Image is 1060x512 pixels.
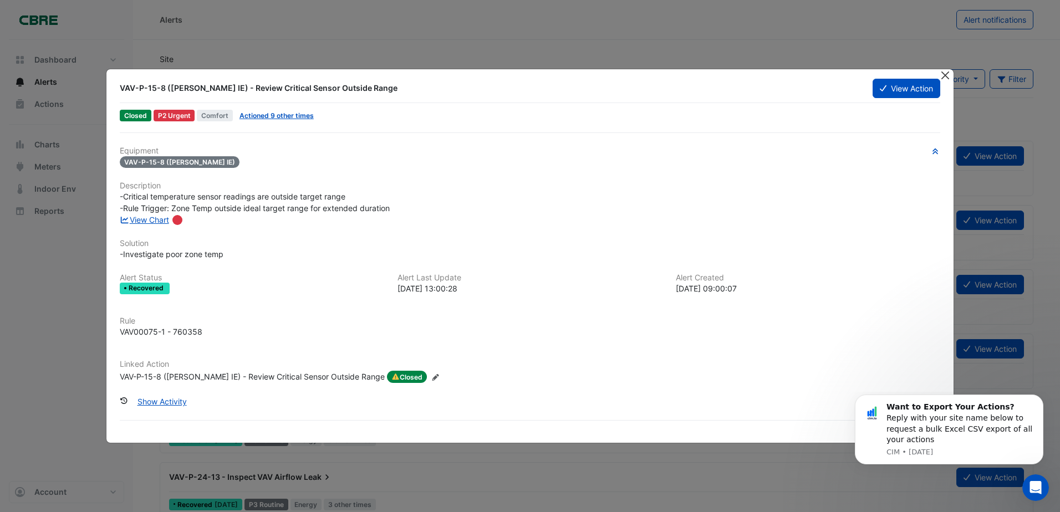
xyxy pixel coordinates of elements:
span: Recovered [129,285,166,291]
button: View Action [873,79,940,98]
span: -Investigate poor zone temp [120,249,223,259]
h6: Alert Last Update [397,273,662,283]
button: Show Activity [130,392,194,411]
a: Actioned 9 other times [239,111,314,120]
span: Comfort [197,110,233,121]
span: VAV-P-15-8 ([PERSON_NAME] IE) [120,156,239,168]
div: [DATE] 13:00:28 [397,283,662,294]
h6: Rule [120,316,940,326]
fa-icon: Edit Linked Action [431,373,440,381]
h6: Solution [120,239,940,248]
span: Closed [120,110,151,121]
button: Close [940,69,951,81]
a: View Chart [120,215,169,224]
h6: Equipment [120,146,940,156]
h6: Description [120,181,940,191]
iframe: Intercom notifications message [838,392,1060,506]
div: Tooltip anchor [172,215,182,225]
div: VAV-P-15-8 ([PERSON_NAME] IE) - Review Critical Sensor Outside Range [120,83,859,94]
div: VAV-P-15-8 ([PERSON_NAME] IE) - Review Critical Sensor Outside Range [120,371,385,383]
span: Closed [387,371,427,383]
h6: Alert Created [676,273,940,283]
div: P2 Urgent [154,110,195,121]
h6: Linked Action [120,360,940,369]
iframe: Intercom live chat [1022,474,1049,501]
div: [DATE] 09:00:07 [676,283,940,294]
span: -Critical temperature sensor readings are outside target range -Rule Trigger: Zone Temp outside i... [120,192,390,213]
h6: Alert Status [120,273,384,283]
div: VAV00075-1 - 760358 [120,326,202,337]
